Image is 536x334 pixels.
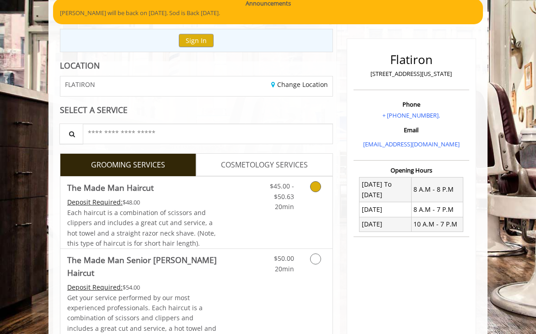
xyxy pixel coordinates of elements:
[67,283,123,291] span: This service needs some Advance to be paid before we block your appointment
[275,264,294,273] span: 20min
[411,202,463,217] td: 8 A.M - 7 P.M
[359,202,411,217] td: [DATE]
[65,81,95,88] span: FLATIRON
[59,124,83,144] button: Service Search
[67,181,154,194] b: The Made Man Haircut
[67,198,123,206] span: This service needs some Advance to be paid before we block your appointment
[270,182,294,200] span: $45.00 - $50.63
[356,101,467,108] h3: Phone
[60,60,100,71] b: LOCATION
[60,8,476,18] p: [PERSON_NAME] will be back on [DATE]. Sod is Back [DATE].
[359,177,411,202] td: [DATE] To [DATE]
[179,34,214,47] button: Sign In
[354,167,469,173] h3: Opening Hours
[382,111,440,119] a: + [PHONE_NUMBER].
[356,69,467,79] p: [STREET_ADDRESS][US_STATE]
[275,202,294,211] span: 20min
[274,254,294,263] span: $50.00
[221,159,308,171] span: COSMETOLOGY SERVICES
[271,80,328,89] a: Change Location
[363,140,460,148] a: [EMAIL_ADDRESS][DOMAIN_NAME]
[356,53,467,66] h2: Flatiron
[411,177,463,202] td: 8 A.M - 8 P.M
[411,217,463,232] td: 10 A.M - 7 P.M
[67,282,219,292] div: $54.00
[356,127,467,133] h3: Email
[359,217,411,232] td: [DATE]
[67,197,219,207] div: $48.00
[67,253,219,279] b: The Made Man Senior [PERSON_NAME] Haircut
[60,106,333,114] div: SELECT A SERVICE
[91,159,165,171] span: GROOMING SERVICES
[67,208,216,248] span: Each haircut is a combination of scissors and clippers and includes a great cut and service, a ho...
